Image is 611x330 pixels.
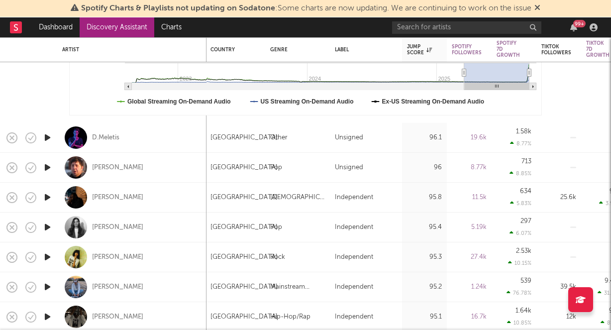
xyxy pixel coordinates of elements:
[210,251,278,263] div: [GEOGRAPHIC_DATA]
[210,162,278,174] div: [GEOGRAPHIC_DATA]
[270,251,285,263] div: Rock
[452,311,487,323] div: 16.7k
[270,132,288,144] div: Other
[270,192,325,204] div: [DEMOGRAPHIC_DATA]
[270,311,310,323] div: Hip-Hop/Rap
[92,193,143,202] a: [PERSON_NAME]
[407,311,442,323] div: 95.1
[335,47,392,53] div: Label
[335,132,363,144] div: Unsigned
[534,4,540,12] span: Dismiss
[573,20,586,27] div: 99 +
[154,17,189,37] a: Charts
[570,23,577,31] button: 99+
[81,4,531,12] span: : Some charts are now updating. We are continuing to work on the issue
[392,21,541,34] input: Search for artists
[541,281,576,293] div: 39.5k
[507,290,531,296] div: 76.78 %
[509,170,531,177] div: 8.85 %
[407,251,442,263] div: 95.3
[335,281,373,293] div: Independent
[407,221,442,233] div: 95.4
[452,281,487,293] div: 1.24k
[452,192,487,204] div: 11.5k
[407,192,442,204] div: 95.8
[407,281,442,293] div: 95.2
[81,4,275,12] span: Spotify Charts & Playlists not updating on Sodatone
[270,47,320,53] div: Genre
[210,132,278,144] div: [GEOGRAPHIC_DATA]
[92,163,143,172] a: [PERSON_NAME]
[510,200,531,207] div: 5.83 %
[516,248,531,254] div: 2.53k
[335,251,373,263] div: Independent
[509,230,531,236] div: 6.07 %
[452,132,487,144] div: 19.6k
[382,98,484,105] text: Ex-US Streaming On-Demand Audio
[515,308,531,314] div: 1.64k
[452,162,487,174] div: 8.77k
[127,98,231,105] text: Global Streaming On-Demand Audio
[508,260,531,266] div: 10.15 %
[520,278,531,284] div: 539
[541,44,571,56] div: Tiktok Followers
[516,128,531,135] div: 1.58k
[407,44,432,56] div: Jump Score
[452,44,482,56] div: Spotify Followers
[541,311,576,323] div: 12k
[335,311,373,323] div: Independent
[452,251,487,263] div: 27.4k
[335,162,363,174] div: Unsigned
[335,192,373,204] div: Independent
[210,47,255,53] div: Country
[210,221,278,233] div: [GEOGRAPHIC_DATA]
[407,132,442,144] div: 96.1
[407,162,442,174] div: 96
[507,320,531,326] div: 10.85 %
[521,158,531,165] div: 713
[520,218,531,224] div: 297
[260,98,353,105] text: US Streaming On-Demand Audio
[92,313,143,322] a: [PERSON_NAME]
[210,311,278,323] div: [GEOGRAPHIC_DATA]
[80,17,154,37] a: Discovery Assistant
[210,192,278,204] div: [GEOGRAPHIC_DATA]
[92,253,143,262] a: [PERSON_NAME]
[92,223,143,232] a: [PERSON_NAME]
[62,47,197,53] div: Artist
[270,221,282,233] div: Pop
[510,140,531,147] div: 8.77 %
[270,162,282,174] div: Pop
[497,40,520,58] div: Spotify 7D Growth
[541,192,576,204] div: 25.6k
[586,40,610,58] div: Tiktok 7D Growth
[92,133,119,142] a: D.Meletis
[92,283,143,292] a: [PERSON_NAME]
[452,221,487,233] div: 5.19k
[32,17,80,37] a: Dashboard
[270,281,325,293] div: Mainstream Electronic
[210,281,278,293] div: [GEOGRAPHIC_DATA]
[520,188,531,195] div: 634
[335,221,373,233] div: Independent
